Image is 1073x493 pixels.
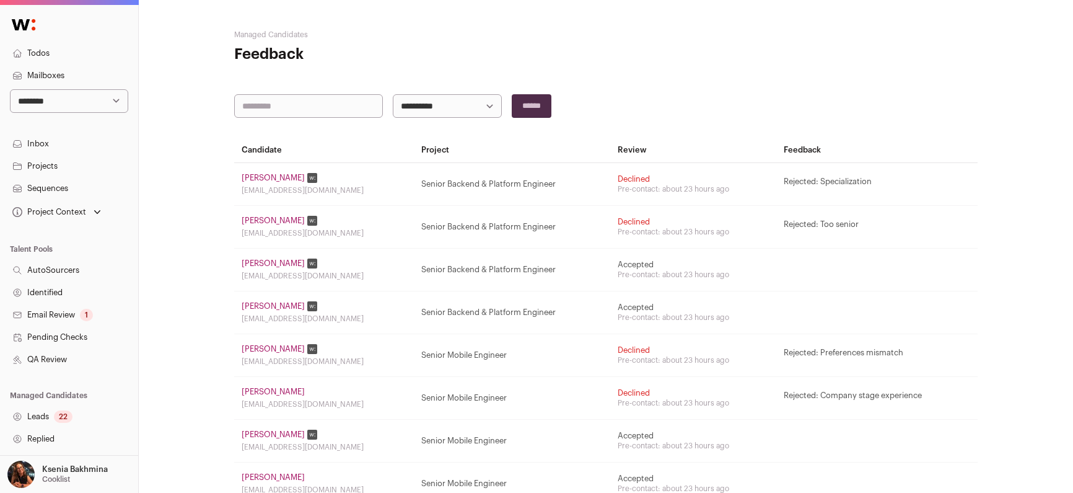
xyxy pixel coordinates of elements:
a: [PERSON_NAME] [242,473,305,482]
th: Feedback [776,138,978,163]
a: [PERSON_NAME] [242,344,305,354]
div: Declined [618,345,769,355]
div: [EMAIL_ADDRESS][DOMAIN_NAME] [242,228,406,238]
div: Declined [618,388,769,398]
div: Project Context [10,207,86,217]
a: [PERSON_NAME] [242,387,305,397]
div: [EMAIL_ADDRESS][DOMAIN_NAME] [242,185,406,195]
p: Ksenia Bakhmina [42,464,108,474]
div: Rejected: Preferences mismatch [784,348,970,358]
a: [PERSON_NAME] [242,259,305,269]
div: Pre-contact: about 23 hours ago [618,270,769,280]
div: Pre-contact: about 23 hours ago [618,441,769,451]
th: Review [610,138,776,163]
div: Pre-contact: about 23 hours ago [618,398,769,408]
div: Rejected: Company stage experience [784,391,970,401]
div: Pre-contact: about 23 hours ago [618,355,769,365]
div: [EMAIL_ADDRESS][DOMAIN_NAME] [242,314,406,324]
button: Open dropdown [10,203,103,221]
div: [EMAIL_ADDRESS][DOMAIN_NAME] [242,399,406,409]
div: Pre-contact: about 23 hours ago [618,313,769,322]
a: [PERSON_NAME] [242,301,305,311]
div: Accepted [618,474,769,484]
div: Accepted [618,431,769,441]
div: Rejected: Too senior [784,220,970,229]
div: Rejected: Specialization [784,177,970,187]
div: Accepted [618,303,769,313]
div: Declined [618,174,769,184]
div: [EMAIL_ADDRESS][DOMAIN_NAME] [242,271,406,281]
th: Project [414,138,610,163]
td: Senior Backend & Platform Engineer [414,249,610,291]
div: Declined [618,217,769,227]
div: Pre-contact: about 23 hours ago [618,227,769,237]
div: [EMAIL_ADDRESS][DOMAIN_NAME] [242,357,406,366]
td: Senior Backend & Platform Engineer [414,206,610,249]
button: Open dropdown [5,461,110,488]
h2: Managed Candidates [234,30,482,40]
td: Senior Mobile Engineer [414,420,610,463]
img: 13968079-medium_jpg [7,461,35,488]
div: Accepted [618,260,769,270]
td: Senior Backend & Platform Engineer [414,291,610,334]
div: Pre-contact: about 23 hours ago [618,184,769,194]
div: 1 [80,309,93,321]
a: [PERSON_NAME] [242,216,305,226]
div: 22 [54,411,72,423]
td: Senior Mobile Engineer [414,334,610,377]
p: Cooklist [42,474,70,484]
th: Candidate [234,138,414,163]
td: Senior Mobile Engineer [414,377,610,420]
img: Wellfound [5,12,42,37]
td: Senior Backend & Platform Engineer [414,163,610,206]
div: [EMAIL_ADDRESS][DOMAIN_NAME] [242,442,406,452]
a: [PERSON_NAME] [242,430,305,440]
a: [PERSON_NAME] [242,173,305,183]
h1: Feedback [234,45,482,64]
